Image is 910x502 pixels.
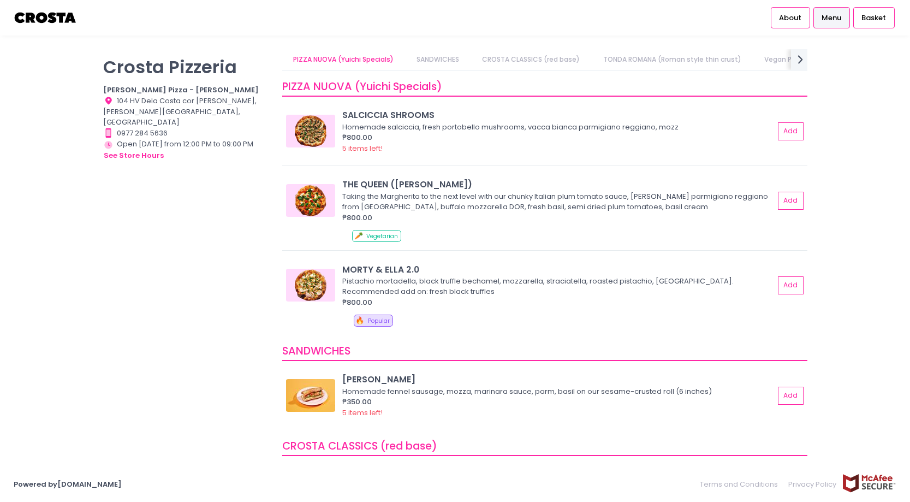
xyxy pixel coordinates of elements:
img: logo [14,8,78,27]
a: Vegan Pizza [753,49,816,70]
div: 104 HV Dela Costa cor [PERSON_NAME], [PERSON_NAME][GEOGRAPHIC_DATA], [GEOGRAPHIC_DATA] [103,96,269,128]
div: Open [DATE] from 12:00 PM to 09:00 PM [103,139,269,162]
div: ₱800.00 [342,212,774,223]
div: ₱800.00 [342,297,774,308]
span: SANDWICHES [282,344,350,358]
button: see store hours [103,150,164,162]
span: Menu [822,13,841,23]
span: Popular [368,317,390,325]
a: PIZZA NUOVA (Yuichi Specials) [282,49,404,70]
span: 🥕 [354,231,363,241]
a: Privacy Policy [783,474,842,495]
div: ₱800.00 [342,132,774,143]
p: Crosta Pizzeria [103,56,269,78]
a: SANDWICHES [406,49,470,70]
div: [PERSON_NAME] [342,373,774,386]
div: ₱350.00 [342,397,774,407]
div: Taking the Margherita to the next level with our chunky Italian plum tomato sauce, [PERSON_NAME] ... [342,191,771,212]
button: Add [778,387,804,405]
a: CROSTA CLASSICS (red base) [472,49,591,70]
div: SALCICCIA SHROOMS [342,109,774,121]
img: MORTY & ELLA 2.0 [286,269,335,302]
a: TONDA ROMANA (Roman style thin crust) [592,49,752,70]
div: MORTY & ELLA 2.0 [342,263,774,276]
img: THE QUEEN (Margherita) [286,184,335,217]
span: About [779,13,801,23]
span: 5 items left! [342,407,383,418]
button: Add [778,276,804,294]
span: 5 items left! [342,143,383,153]
div: Homemade fennel sausage, mozza, marinara sauce, parm, basil on our sesame-crusted roll (6 inches) [342,386,771,397]
button: Add [778,122,804,140]
b: [PERSON_NAME] Pizza - [PERSON_NAME] [103,85,259,95]
button: Add [778,192,804,210]
div: THE QUEEN ([PERSON_NAME]) [342,178,774,191]
a: Terms and Conditions [700,474,783,495]
span: Basket [861,13,886,23]
span: PIZZA NUOVA (Yuichi Specials) [282,79,442,94]
img: SALCICCIA SHROOMS [286,115,335,147]
span: 🔥 [355,315,364,326]
a: Menu [813,7,850,28]
img: mcafee-secure [842,474,896,493]
span: CROSTA CLASSICS (red base) [282,439,437,453]
img: HOAGIE ROLL [286,379,335,412]
a: Powered by[DOMAIN_NAME] [14,479,122,489]
span: Vegetarian [366,232,398,240]
div: Pistachio mortadella, black truffle bechamel, mozzarella, straciatella, roasted pistachio, [GEOGR... [342,276,771,297]
div: 0977 284 5636 [103,128,269,139]
div: Homemade salciccia, fresh portobello mushrooms, vacca bianca parmigiano reggiano, mozz [342,122,771,133]
a: About [771,7,810,28]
